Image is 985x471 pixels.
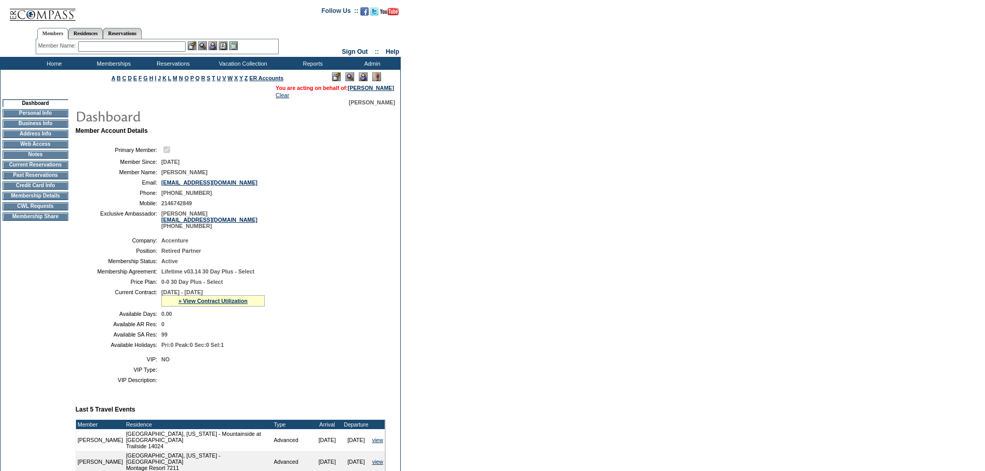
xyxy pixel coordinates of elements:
span: Lifetime v03.14 30 Day Plus - Select [161,268,254,275]
td: Credit Card Info [3,181,68,190]
td: Reports [282,57,341,70]
td: Member Name: [80,169,157,175]
span: Active [161,258,178,264]
td: [DATE] [313,429,342,451]
a: Subscribe to our YouTube Channel [380,10,399,17]
a: Become our fan on Facebook [360,10,369,17]
td: Available AR Res: [80,321,157,327]
b: Last 5 Travel Events [75,406,135,413]
td: Price Plan: [80,279,157,285]
span: 0-0 30 Day Plus - Select [161,279,223,285]
span: [DATE] - [DATE] [161,289,203,295]
td: Primary Member: [80,145,157,155]
td: Personal Info [3,109,68,117]
a: N [179,75,183,81]
td: [DATE] [342,429,371,451]
span: You are acting on behalf of: [276,85,394,91]
span: NO [161,356,170,362]
a: R [201,75,205,81]
span: [PERSON_NAME] [349,99,395,105]
td: Follow Us :: [322,6,358,19]
a: Follow us on Twitter [370,10,378,17]
img: Reservations [219,41,228,50]
td: Mobile: [80,200,157,206]
td: VIP Description: [80,377,157,383]
a: H [149,75,154,81]
img: Subscribe to our YouTube Channel [380,8,399,16]
td: Member [76,420,125,429]
img: pgTtlDashboard.gif [75,105,282,126]
td: VIP Type: [80,367,157,373]
td: Past Reservations [3,171,68,179]
a: E [133,75,137,81]
a: Members [37,28,69,39]
a: W [228,75,233,81]
td: Position: [80,248,157,254]
span: 99 [161,331,168,338]
span: Pri:0 Peak:0 Sec:0 Sel:1 [161,342,224,348]
td: Home [23,57,83,70]
td: Residence [125,420,272,429]
img: b_edit.gif [188,41,196,50]
a: Residences [68,28,103,39]
a: A [112,75,115,81]
td: Current Contract: [80,289,157,307]
img: Follow us on Twitter [370,7,378,16]
a: Reservations [103,28,142,39]
img: Log Concern/Member Elevation [372,72,381,81]
a: view [372,459,383,465]
td: Member Since: [80,159,157,165]
a: ER Accounts [249,75,283,81]
a: K [162,75,166,81]
span: :: [375,48,379,55]
td: Reservations [142,57,202,70]
td: Company: [80,237,157,244]
td: Available Holidays: [80,342,157,348]
td: Membership Agreement: [80,268,157,275]
span: [PHONE_NUMBER] [161,190,212,196]
a: X [234,75,238,81]
a: Z [245,75,248,81]
td: Phone: [80,190,157,196]
a: V [222,75,226,81]
img: Become our fan on Facebook [360,7,369,16]
b: Member Account Details [75,127,148,134]
a: view [372,437,383,443]
td: [GEOGRAPHIC_DATA], [US_STATE] - Mountainside at [GEOGRAPHIC_DATA] Trailside 14024 [125,429,272,451]
td: Type [272,420,312,429]
td: Memberships [83,57,142,70]
img: b_calculator.gif [229,41,238,50]
a: Sign Out [342,48,368,55]
span: 0.00 [161,311,172,317]
a: S [207,75,210,81]
a: I [155,75,156,81]
td: Advanced [272,429,312,451]
a: P [190,75,194,81]
td: Current Reservations [3,161,68,169]
span: 0 [161,321,164,327]
td: Dashboard [3,99,68,107]
a: T [212,75,216,81]
a: Q [195,75,200,81]
a: C [122,75,126,81]
img: Edit Mode [332,72,341,81]
img: View [198,41,207,50]
a: O [185,75,189,81]
span: [PERSON_NAME] [161,169,207,175]
td: Departure [342,420,371,429]
td: Notes [3,150,68,159]
td: Arrival [313,420,342,429]
td: Admin [341,57,401,70]
a: L [168,75,171,81]
span: Accenture [161,237,188,244]
a: M [173,75,177,81]
td: Vacation Collection [202,57,282,70]
td: Membership Status: [80,258,157,264]
a: G [143,75,147,81]
img: View Mode [345,72,354,81]
a: [EMAIL_ADDRESS][DOMAIN_NAME] [161,179,257,186]
td: Business Info [3,119,68,128]
td: Available SA Res: [80,331,157,338]
td: Membership Share [3,212,68,221]
a: F [139,75,142,81]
